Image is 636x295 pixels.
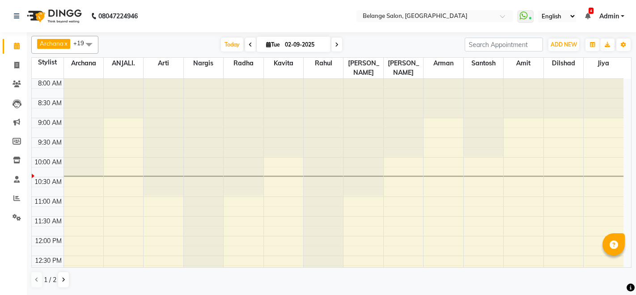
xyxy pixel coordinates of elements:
span: +19 [73,39,91,47]
span: dilshad [544,58,583,69]
input: 2025-09-02 [282,38,327,51]
span: ANJALI. [104,58,143,69]
span: [PERSON_NAME] [384,58,423,78]
div: 8:30 AM [36,98,64,108]
span: Admin [599,12,619,21]
button: ADD NEW [548,38,579,51]
span: Jiya [584,58,623,69]
span: Archana [40,40,64,47]
div: 11:30 AM [33,217,64,226]
span: Nargis [184,58,223,69]
span: Radha [224,58,263,69]
span: Santosh [464,58,503,69]
div: 9:30 AM [36,138,64,147]
a: 4 [585,12,590,20]
span: [PERSON_NAME] [343,58,383,78]
span: Today [221,38,243,51]
b: 08047224946 [98,4,138,29]
span: 4 [589,8,594,14]
span: Amit [504,58,543,69]
input: Search Appointment [465,38,543,51]
div: 9:00 AM [36,118,64,128]
span: Kavita [264,58,303,69]
span: Arman [424,58,463,69]
span: Rahul [304,58,343,69]
div: 11:00 AM [33,197,64,206]
span: 1 / 2 [44,275,56,285]
div: 12:30 PM [33,256,64,265]
div: 12:00 PM [33,236,64,246]
div: 10:30 AM [33,177,64,187]
span: Tue [264,41,282,48]
div: 10:00 AM [33,158,64,167]
div: Stylist [32,58,64,67]
a: x [64,40,68,47]
span: Arti [144,58,183,69]
img: logo [23,4,84,29]
iframe: chat widget [598,259,627,286]
div: 8:00 AM [36,79,64,88]
span: ADD NEW [551,41,577,48]
span: Archana [64,58,103,69]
